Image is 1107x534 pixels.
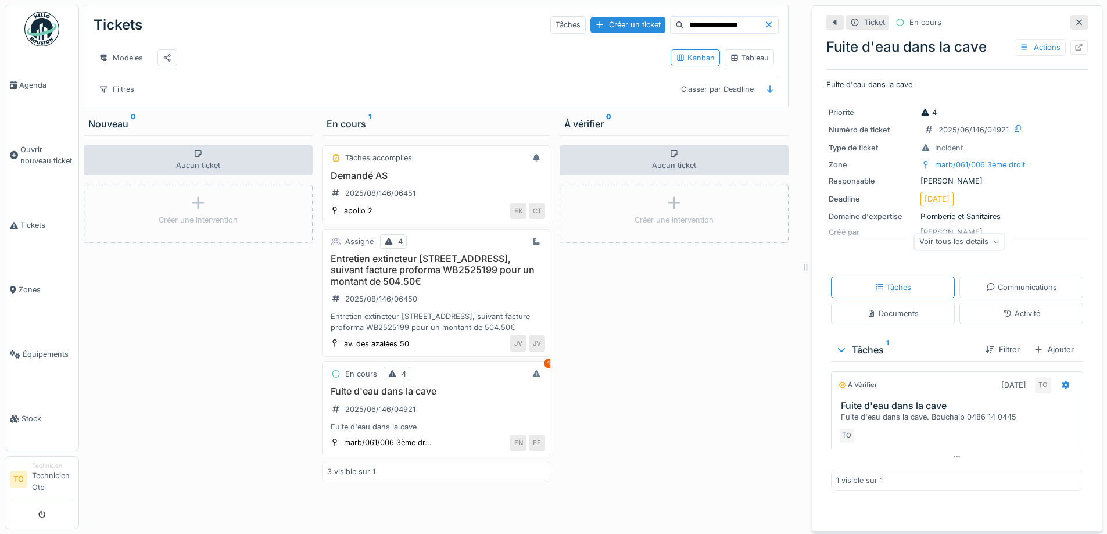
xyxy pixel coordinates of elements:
h3: Demandé AS [327,170,546,181]
span: Stock [22,413,74,424]
div: Nouveau [88,117,308,131]
div: Ajouter [1029,342,1079,357]
a: Ouvrir nouveau ticket [5,117,78,193]
h3: Fuite d'eau dans la cave [841,400,1078,411]
div: Tâches [875,282,911,293]
div: Tâches [550,16,586,33]
span: Agenda [19,80,74,91]
div: [DATE] [925,193,950,205]
div: [PERSON_NAME] [829,175,1085,187]
div: Deadline [829,193,916,205]
div: 2025/06/146/04921 [345,404,415,415]
img: Badge_color-CXgf-gQk.svg [24,12,59,46]
div: JV [510,335,526,352]
div: Aucun ticket [84,145,313,175]
h3: Entretien extincteur [STREET_ADDRESS], suivant facture proforma WB2525199 pour un montant de 504.50€ [327,253,546,287]
div: Aucun ticket [560,145,789,175]
sup: 0 [131,117,136,131]
h3: Fuite d'eau dans la cave [327,386,546,397]
div: Voir tous les détails [914,234,1005,250]
span: Tickets [20,220,74,231]
a: TO TechnicienTechnicien Otb [10,461,74,500]
sup: 1 [886,343,889,357]
div: Entretien extincteur [STREET_ADDRESS], suivant facture proforma WB2525199 pour un montant de 504.50€ [327,311,546,333]
div: Incident [935,142,963,153]
div: 1 [544,359,553,368]
div: 2025/08/146/06450 [345,293,417,304]
div: En cours [327,117,546,131]
sup: 1 [368,117,371,131]
div: marb/061/006 3ème dr... [344,437,432,448]
div: Zone [829,159,916,170]
div: Classer par Deadline [676,81,759,98]
span: Ouvrir nouveau ticket [20,144,74,166]
div: Documents [867,308,919,319]
li: Technicien Otb [32,461,74,497]
p: Fuite d'eau dans la cave [826,79,1088,90]
div: EK [510,203,526,219]
div: 4 [402,368,406,379]
div: 4 [398,236,403,247]
span: Équipements [23,349,74,360]
div: marb/061/006 3ème droit [935,159,1025,170]
div: Créer un ticket [590,17,665,33]
div: 4 [920,107,937,118]
div: Fuite d'eau dans la cave. Bouchaib 0486 14 0445 [841,411,1078,422]
div: Tâches accomplies [345,152,412,163]
a: Tickets [5,193,78,257]
a: Stock [5,386,78,451]
div: Responsable [829,175,916,187]
div: Technicien [32,461,74,470]
div: Actions [1015,39,1066,56]
div: Fuite d'eau dans la cave [826,37,1088,58]
li: TO [10,471,27,488]
div: Filtres [94,81,139,98]
div: Fuite d'eau dans la cave [327,421,546,432]
div: TO [1035,377,1051,393]
div: Plomberie et Sanitaires [829,211,1085,222]
div: À vérifier [564,117,784,131]
div: Ticket [864,17,885,28]
div: EN [510,435,526,451]
div: Kanban [676,52,715,63]
div: Filtrer [980,342,1024,357]
div: En cours [909,17,941,28]
a: Zones [5,257,78,322]
div: 3 visible sur 1 [327,466,375,477]
div: Domaine d'expertise [829,211,916,222]
div: EF [529,435,545,451]
div: Numéro de ticket [829,124,916,135]
div: TO [839,428,855,444]
div: CT [529,203,545,219]
span: Zones [19,284,74,295]
div: apollo 2 [344,205,372,216]
a: Agenda [5,53,78,117]
div: Modèles [94,49,148,66]
div: Type de ticket [829,142,916,153]
a: Équipements [5,322,78,386]
div: Assigné [345,236,374,247]
div: Priorité [829,107,916,118]
sup: 0 [606,117,611,131]
div: À vérifier [839,380,877,390]
div: Activité [1003,308,1040,319]
div: 1 visible sur 1 [836,475,883,486]
div: Tableau [730,52,769,63]
div: Créer une intervention [159,214,238,225]
div: JV [529,335,545,352]
div: Communications [986,282,1057,293]
div: En cours [345,368,377,379]
div: 2025/08/146/06451 [345,188,415,199]
div: av. des azalées 50 [344,338,409,349]
div: Tickets [94,10,142,40]
div: [DATE] [1001,379,1026,390]
div: Tâches [836,343,976,357]
div: Créer une intervention [635,214,714,225]
div: 2025/06/146/04921 [938,124,1009,135]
